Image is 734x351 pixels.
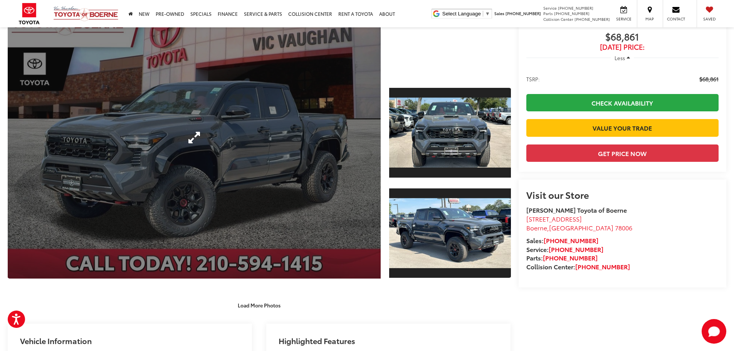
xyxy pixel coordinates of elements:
span: Map [641,16,658,22]
a: Expand Photo 2 [389,188,511,279]
span: [STREET_ADDRESS] [526,214,582,223]
span: [DATE] Price: [526,43,719,51]
strong: Sales: [526,236,598,245]
span: Service [615,16,632,22]
span: Parts [543,10,553,16]
a: Select Language​ [442,11,490,17]
span: Less [615,54,625,61]
span: [PHONE_NUMBER] [554,10,590,16]
span: [GEOGRAPHIC_DATA] [549,223,613,232]
a: [PHONE_NUMBER] [544,236,598,245]
h2: Vehicle Information [20,336,92,345]
strong: Collision Center: [526,262,630,271]
span: [PHONE_NUMBER] [506,10,541,16]
a: Value Your Trade [526,119,719,136]
h2: Highlighted Features [279,336,355,345]
span: $68,861 [699,75,719,83]
span: , [526,223,632,232]
a: [STREET_ADDRESS] Boerne,[GEOGRAPHIC_DATA] 78006 [526,214,632,232]
img: 2025 Toyota Tacoma i-FORCE MAX TRD Pro [388,97,512,167]
span: ▼ [485,11,490,17]
h2: Visit our Store [526,190,719,200]
svg: Start Chat [702,319,726,344]
a: [PHONE_NUMBER] [549,245,603,254]
span: Sales [494,10,504,16]
span: [PHONE_NUMBER] [574,16,610,22]
span: Saved [701,16,718,22]
a: [PHONE_NUMBER] [575,262,630,271]
span: Collision Center [543,16,573,22]
span: TSRP: [526,75,540,83]
span: $68,861 [526,32,719,43]
span: Contact [667,16,685,22]
span: Boerne [526,223,547,232]
a: Expand Photo 1 [389,87,511,178]
strong: Parts: [526,253,598,262]
strong: [PERSON_NAME] Toyota of Boerne [526,205,627,214]
button: Less [611,51,634,65]
a: Check Availability [526,94,719,111]
img: Vic Vaughan Toyota of Boerne [53,6,119,22]
span: Select Language [442,11,481,17]
span: [PHONE_NUMBER] [558,5,593,11]
a: [PHONE_NUMBER] [543,253,598,262]
strong: Service: [526,245,603,254]
span: Service [543,5,557,11]
button: Get Price Now [526,144,719,162]
button: Toggle Chat Window [702,319,726,344]
span: 78006 [615,223,632,232]
img: 2025 Toyota Tacoma i-FORCE MAX TRD Pro [388,198,512,268]
button: Load More Photos [232,298,286,312]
